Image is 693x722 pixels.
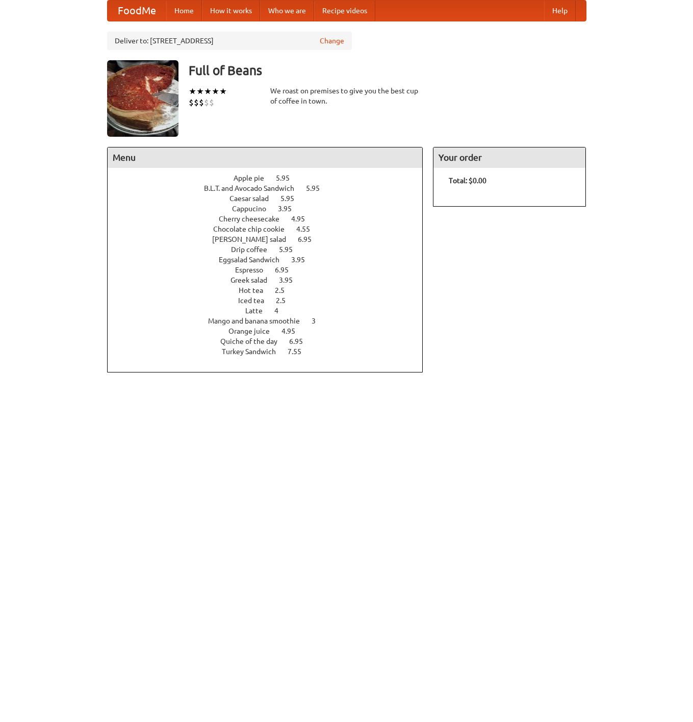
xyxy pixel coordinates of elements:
span: 6.95 [289,337,313,345]
a: How it works [202,1,260,21]
span: Turkey Sandwich [222,347,286,356]
a: Who we are [260,1,314,21]
span: 6.95 [298,235,322,243]
span: 7.55 [288,347,312,356]
a: Apple pie 5.95 [234,174,309,182]
a: Eggsalad Sandwich 3.95 [219,256,324,264]
a: Chocolate chip cookie 4.55 [213,225,329,233]
a: Espresso 6.95 [235,266,307,274]
span: Mango and banana smoothie [208,317,310,325]
span: Cappucino [232,205,276,213]
span: 5.95 [276,174,300,182]
a: Cappucino 3.95 [232,205,311,213]
span: B.L.T. and Avocado Sandwich [204,184,304,192]
h4: Your order [433,147,585,168]
span: Espresso [235,266,273,274]
li: $ [199,97,204,108]
li: ★ [204,86,212,97]
span: 5.95 [279,245,303,254]
a: B.L.T. and Avocado Sandwich 5.95 [204,184,339,192]
span: 4.95 [281,327,305,335]
li: $ [194,97,199,108]
span: Greek salad [230,276,277,284]
li: ★ [219,86,227,97]
span: 4.95 [291,215,315,223]
span: Iced tea [238,296,274,305]
a: Iced tea 2.5 [238,296,304,305]
span: Eggsalad Sandwich [219,256,290,264]
li: ★ [189,86,196,97]
a: Cherry cheesecake 4.95 [219,215,324,223]
span: 6.95 [275,266,299,274]
span: Apple pie [234,174,274,182]
a: Quiche of the day 6.95 [220,337,322,345]
li: ★ [212,86,219,97]
span: Drip coffee [231,245,277,254]
span: 5.95 [280,194,304,203]
a: Greek salad 3.95 [230,276,312,284]
a: Recipe videos [314,1,375,21]
li: ★ [196,86,204,97]
li: $ [204,97,209,108]
span: 3.95 [279,276,303,284]
span: 3 [312,317,326,325]
a: Latte 4 [245,307,297,315]
span: 2.5 [276,296,296,305]
span: 3.95 [291,256,315,264]
a: Caesar salad 5.95 [229,194,313,203]
li: $ [189,97,194,108]
span: 4.55 [296,225,320,233]
a: Home [166,1,202,21]
span: Hot tea [239,286,273,294]
span: Orange juice [228,327,280,335]
span: [PERSON_NAME] salad [212,235,296,243]
a: Drip coffee 5.95 [231,245,312,254]
b: Total: $0.00 [449,177,486,185]
span: 4 [274,307,289,315]
a: Change [320,36,344,46]
li: $ [209,97,214,108]
div: We roast on premises to give you the best cup of coffee in town. [270,86,423,106]
a: Turkey Sandwich 7.55 [222,347,320,356]
a: Help [544,1,576,21]
span: Caesar salad [229,194,279,203]
h3: Full of Beans [189,60,586,81]
span: 3.95 [278,205,302,213]
span: Latte [245,307,273,315]
a: FoodMe [108,1,166,21]
a: [PERSON_NAME] salad 6.95 [212,235,330,243]
a: Hot tea 2.5 [239,286,303,294]
a: Mango and banana smoothie 3 [208,317,335,325]
span: 2.5 [275,286,295,294]
h4: Menu [108,147,423,168]
span: Quiche of the day [220,337,288,345]
span: 5.95 [306,184,330,192]
img: angular.jpg [107,60,178,137]
div: Deliver to: [STREET_ADDRESS] [107,32,352,50]
a: Orange juice 4.95 [228,327,314,335]
span: Chocolate chip cookie [213,225,295,233]
span: Cherry cheesecake [219,215,290,223]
